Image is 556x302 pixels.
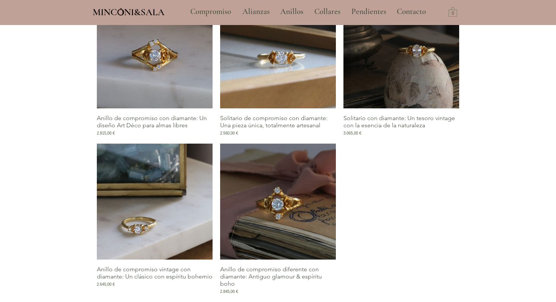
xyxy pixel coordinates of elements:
[185,2,237,21] a: Compromiso
[97,266,213,294] a: Anillo de compromiso vintage con diamante: Un clásico con espíritu bohemio2.645,00 €
[343,114,459,136] a: Solitario con diamante: Un tesoro vintage con la esencia de la naturaleza3.065,00 €
[346,2,391,21] a: Pendientes
[343,114,459,129] p: Solitario con diamante: Un tesoro vintage con la esencia de la naturaleza
[97,114,213,136] a: Anillo de compromiso con diamante: Un diseño Art Déco para almas libres2.815,00 €
[186,2,235,21] p: Compromiso
[220,266,336,294] a: Anillo de compromiso diferente con diamante: Antiguo glamour & espíritu boho2.845,00 €
[343,130,361,136] span: 3.065,00 €
[237,2,275,21] a: Alianzas
[220,289,238,294] span: 2.845,00 €
[449,6,457,17] a: Carrito con 0 ítems
[391,2,432,21] a: Contacto
[311,2,344,21] p: Collares
[220,114,336,129] p: Solitario de compromiso con diamante: Una pieza única, totalmente artesanal
[220,144,336,294] div: Galería de Anillo de compromiso diferente con diamante: Antiguo glamour & espíritu boho
[220,130,238,136] span: 2.560,00 €
[97,114,213,129] p: Anillo de compromiso con diamante: Un diseño Art Déco para almas libres
[220,266,336,287] p: Anillo de compromiso diferente con diamante: Antiguo glamour & espíritu boho
[452,11,454,16] text: 0
[97,130,115,136] span: 2.815,00 €
[93,5,165,17] a: MINCONI&SALA
[97,282,115,287] span: 2.645,00 €
[118,8,124,16] img: Minconi Sala
[93,6,165,18] span: MINCONI&SALA
[276,2,307,21] p: Anillos
[170,2,447,21] nav: Sitio
[348,2,390,21] p: Pendientes
[393,2,430,21] p: Contacto
[239,2,273,21] p: Alianzas
[275,2,309,21] a: Anillos
[97,144,213,294] div: Galería de Anillo de compromiso vintage con diamante: Un clásico con espíritu bohemio
[220,114,336,136] a: Solitario de compromiso con diamante: Una pieza única, totalmente artesanal2.560,00 €
[97,266,213,280] p: Anillo de compromiso vintage con diamante: Un clásico con espíritu bohemio
[309,2,346,21] a: Collares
